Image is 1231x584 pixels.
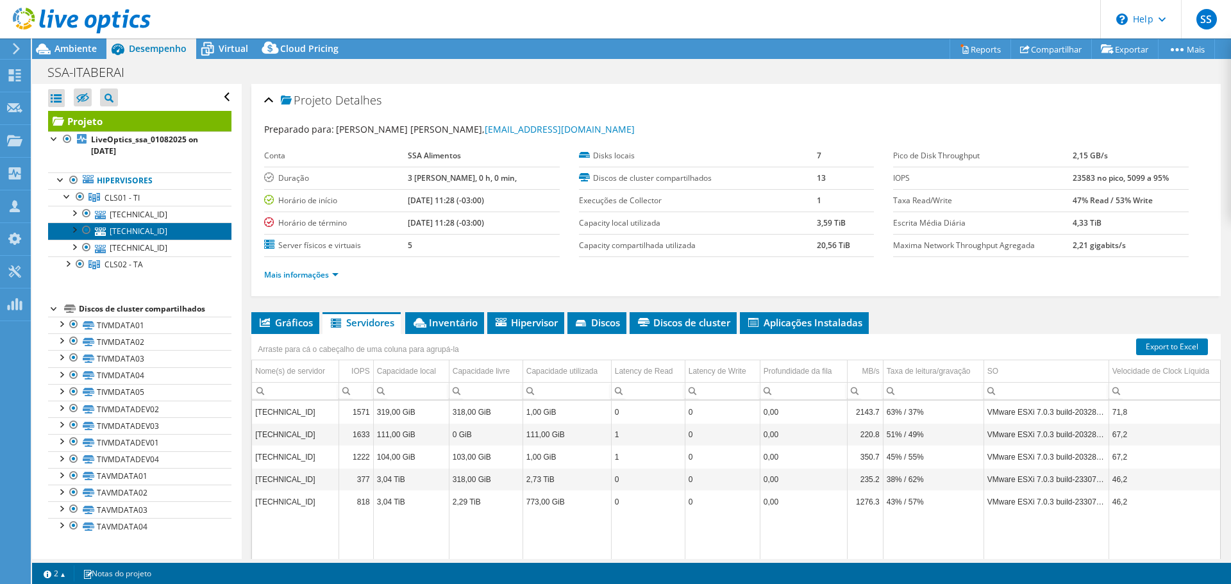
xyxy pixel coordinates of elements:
a: TIVMDATADEV01 [48,434,231,451]
td: Column Latency de Write, Value 0 [685,468,760,490]
label: Preparado para: [264,123,334,135]
td: Column Capacidade local, Value 319,00 GiB [373,401,449,423]
div: Latency de Write [689,363,746,379]
td: Column IOPS, Value 1222 [339,446,373,468]
a: [EMAIL_ADDRESS][DOMAIN_NAME] [485,123,635,135]
div: Taxa de leitura/gravação [887,363,971,379]
td: Column Profundidade da fila, Value 0,00 [760,468,847,490]
td: Column Capacidade local, Filter cell [373,382,449,399]
div: SO [987,363,998,379]
h1: SSA-ITABERAI [42,65,144,79]
td: Column Velocidade de Clock Líquida, Value 71,8 [1109,401,1222,423]
label: Escrita Média Diária [893,217,1072,229]
b: 23583 no pico, 5099 a 95% [1073,172,1169,183]
td: Column MB/s, Value 1276.3 [847,490,883,513]
td: Column Capacidade livre, Value 318,00 GiB [449,468,523,490]
a: Mais [1158,39,1215,59]
label: Maxima Network Throughput Agregada [893,239,1072,252]
td: Nome(s) de servidor Column [252,360,339,383]
td: Column Latency de Read, Value 0 [611,468,685,490]
a: [TECHNICAL_ID] [48,240,231,256]
b: [DATE] 11:28 (-03:00) [408,195,484,206]
td: Column Capacidade utilizada, Value 773,00 GiB [523,490,611,513]
td: Column SO, Value VMware ESXi 7.0.3 build-23307199 [984,490,1109,513]
span: Ambiente [54,42,97,54]
label: Horário de início [264,194,408,207]
span: Desempenho [129,42,187,54]
td: Column Latency de Write, Value 0 [685,490,760,513]
td: SO Column [984,360,1109,383]
a: TIVMDATA05 [48,384,231,401]
label: Discos de cluster compartilhados [579,172,817,185]
b: 47% Read / 53% Write [1073,195,1153,206]
td: Column Capacidade livre, Value 0 GiB [449,423,523,446]
a: TAVMDATA04 [48,518,231,535]
span: [PERSON_NAME] [PERSON_NAME], [336,123,635,135]
td: Latency de Write Column [685,360,760,383]
label: Duração [264,172,408,185]
td: Column Capacidade utilizada, Value 111,00 GiB [523,423,611,446]
b: 2,15 GB/s [1073,150,1108,161]
div: Arraste para cá o cabeçalho de uma coluna para agrupá-la [255,340,462,358]
td: Column IOPS, Value 1571 [339,401,373,423]
b: 7 [817,150,821,161]
b: 4,33 TiB [1073,217,1101,228]
td: Column Profundidade da fila, Value 0,00 [760,423,847,446]
a: Compartilhar [1010,39,1092,59]
span: Discos [574,316,620,329]
td: Capacidade livre Column [449,360,523,383]
div: Capacidade livre [453,363,510,379]
a: TIVMDATA03 [48,350,231,367]
a: TIVMDATA01 [48,317,231,333]
td: Column Capacidade livre, Value 103,00 GiB [449,446,523,468]
a: TIVMDATA02 [48,333,231,350]
td: Column Capacidade utilizada, Filter cell [523,382,611,399]
div: MB/s [862,363,879,379]
a: TIVMDATADEV04 [48,451,231,468]
td: Column Latency de Write, Value 0 [685,446,760,468]
a: LiveOptics_ssa_01082025 on [DATE] [48,131,231,160]
td: Column SO, Filter cell [984,382,1109,399]
td: Column Latency de Write, Value 0 [685,423,760,446]
td: IOPS Column [339,360,373,383]
span: Cloud Pricing [280,42,339,54]
td: Column IOPS, Filter cell [339,382,373,399]
td: Column Taxa de leitura/gravação, Value 63% / 37% [883,401,984,423]
div: Velocidade de Clock Líquida [1112,363,1209,379]
a: TIVMDATADEV03 [48,417,231,434]
td: Column Nome(s) de servidor, Filter cell [252,382,339,399]
td: Column MB/s, Value 350.7 [847,446,883,468]
td: Column MB/s, Value 2143.7 [847,401,883,423]
td: Column Capacidade utilizada, Value 2,73 TiB [523,468,611,490]
td: Column Profundidade da fila, Value 0,00 [760,490,847,513]
td: Column Capacidade local, Value 3,04 TiB [373,490,449,513]
a: Projeto [48,111,231,131]
td: Column Nome(s) de servidor, Value 192.168.7.239 [252,401,339,423]
a: 2 [35,565,74,581]
td: Velocidade de Clock Líquida Column [1109,360,1222,383]
a: CLS01 - TI [48,189,231,206]
td: Column Nome(s) de servidor, Value 192.168.7.237 [252,446,339,468]
a: TAVMDATA01 [48,468,231,485]
div: Profundidade da fila [764,363,832,379]
td: Column Taxa de leitura/gravação, Value 51% / 49% [883,423,984,446]
td: Column IOPS, Value 377 [339,468,373,490]
span: Gráficos [258,316,313,329]
td: Latency de Read Column [611,360,685,383]
td: Column Nome(s) de servidor, Value 192.168.7.222 [252,468,339,490]
a: Hipervisores [48,172,231,189]
td: Column Latency de Write, Filter cell [685,382,760,399]
td: Column Capacidade local, Value 104,00 GiB [373,446,449,468]
b: 5 [408,240,412,251]
td: Column MB/s, Value 220.8 [847,423,883,446]
label: IOPS [893,172,1072,185]
td: Column Latency de Read, Value 0 [611,490,685,513]
td: Column SO, Value VMware ESXi 7.0.3 build-20328353 [984,401,1109,423]
div: Nome(s) de servidor [255,363,325,379]
td: MB/s Column [847,360,883,383]
label: Capacity compartilhada utilizada [579,239,817,252]
a: Export to Excel [1136,338,1208,355]
td: Column Capacidade livre, Value 318,00 GiB [449,401,523,423]
td: Column Latency de Read, Value 1 [611,446,685,468]
td: Column SO, Value VMware ESXi 7.0.3 build-20328353 [984,423,1109,446]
